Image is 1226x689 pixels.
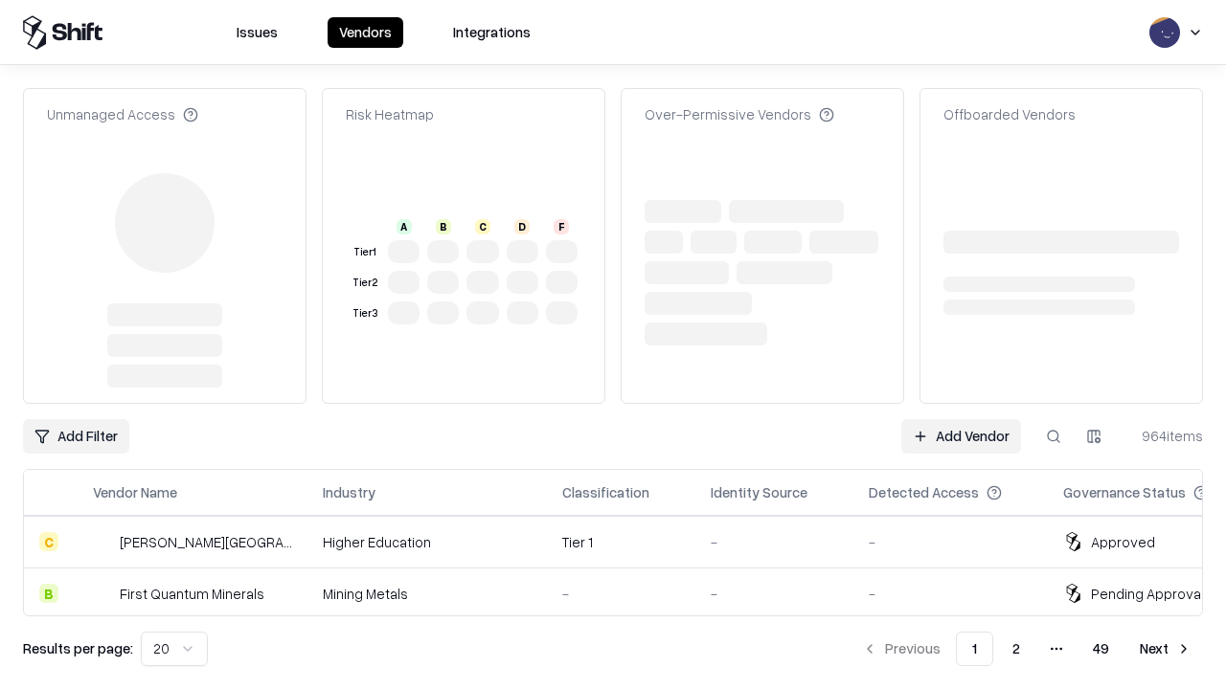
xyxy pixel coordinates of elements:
[120,532,292,552] div: [PERSON_NAME][GEOGRAPHIC_DATA]
[47,104,198,124] div: Unmanaged Access
[442,17,542,48] button: Integrations
[1078,632,1124,666] button: 49
[1091,532,1155,552] div: Approved
[23,419,129,454] button: Add Filter
[225,17,289,48] button: Issues
[328,17,403,48] button: Vendors
[869,584,1033,604] div: -
[711,584,838,604] div: -
[562,482,649,502] div: Classification
[851,632,1203,666] nav: pagination
[350,275,380,291] div: Tier 2
[323,584,532,604] div: Mining Metals
[323,482,375,502] div: Industry
[645,104,834,124] div: Over-Permissive Vendors
[1126,426,1203,446] div: 964 items
[346,104,434,124] div: Risk Heatmap
[943,104,1076,124] div: Offboarded Vendors
[39,584,58,603] div: B
[711,532,838,552] div: -
[350,305,380,322] div: Tier 3
[23,638,133,658] p: Results per page:
[39,532,58,551] div: C
[120,584,264,604] div: First Quantum Minerals
[901,419,1021,454] a: Add Vendor
[562,532,680,552] div: Tier 1
[1128,632,1203,666] button: Next
[93,584,112,603] img: First Quantum Minerals
[956,632,993,666] button: 1
[711,482,807,502] div: Identity Source
[475,219,490,234] div: C
[93,532,112,551] img: Reichman University
[397,219,412,234] div: A
[323,532,532,552] div: Higher Education
[514,219,530,234] div: D
[562,584,680,604] div: -
[93,482,177,502] div: Vendor Name
[997,632,1035,666] button: 2
[436,219,451,234] div: B
[1091,584,1204,604] div: Pending Approval
[869,482,979,502] div: Detected Access
[869,532,1033,552] div: -
[350,244,380,260] div: Tier 1
[1063,482,1186,502] div: Governance Status
[554,219,569,234] div: F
